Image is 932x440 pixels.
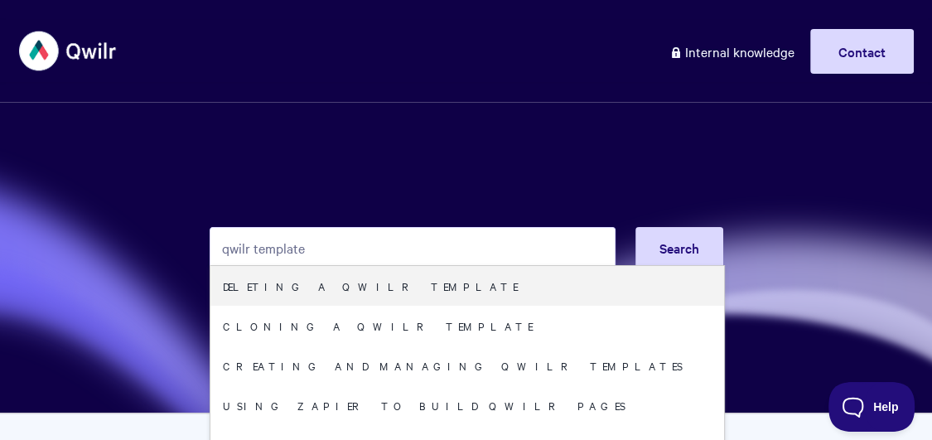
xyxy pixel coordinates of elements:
[635,227,723,268] button: Search
[210,306,724,346] a: Cloning a Qwilr Template
[810,29,914,74] a: Contact
[210,346,724,385] a: Creating and managing Qwilr Templates
[19,20,118,82] img: Qwilr Help Center
[210,266,724,306] a: Deleting a Qwilr template
[659,239,699,257] span: Search
[210,227,616,268] input: Search the knowledge base
[828,382,915,432] iframe: Toggle Customer Support
[210,385,724,425] a: Using Zapier to build Qwilr Pages
[657,29,807,74] a: Internal knowledge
